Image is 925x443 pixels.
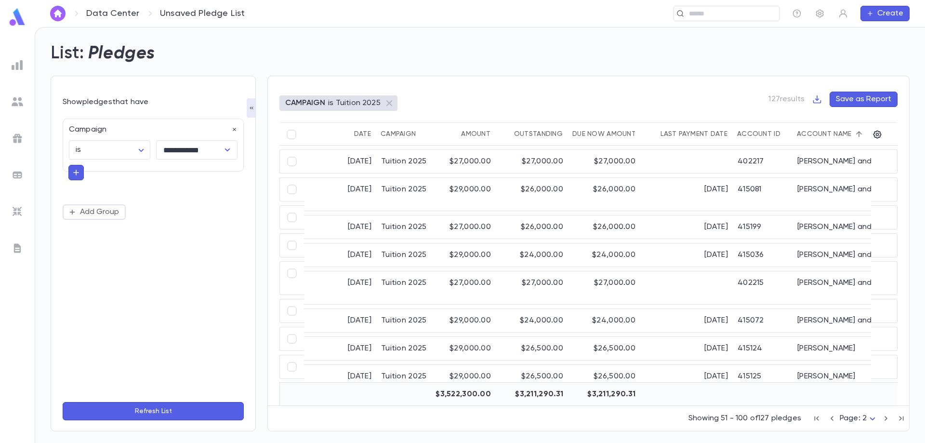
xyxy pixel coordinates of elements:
div: $3,211,290.31 [568,383,640,406]
div: [DATE] [304,215,376,239]
button: Sort [851,126,867,142]
div: Last Payment Date [661,130,727,138]
span: Page: 2 [840,415,867,422]
h2: List: [51,43,84,64]
div: $24,000.00 [568,309,640,332]
a: Data Center [86,8,139,19]
div: Campaign [63,119,238,134]
div: [DATE] [640,337,733,360]
div: [DATE] [640,243,733,267]
button: Create [860,6,910,21]
p: CAMPAIGN [285,98,325,108]
div: 402217 [733,150,793,173]
div: $3,211,290.31 [496,383,568,406]
div: $24,000.00 [568,243,640,267]
div: [DATE] [640,365,733,388]
div: [DATE] [304,150,376,173]
div: Due Now Amount [572,130,636,138]
div: 415124 [733,337,793,360]
div: $26,500.00 [496,337,568,360]
div: [DATE] [304,365,376,388]
button: Open [221,143,234,157]
img: students_grey.60c7aba0da46da39d6d829b817ac14fc.svg [12,96,23,107]
div: 402215 [733,271,793,304]
div: is [69,141,150,160]
div: 415081 [733,178,793,211]
p: Unsaved Pledge List [160,8,245,19]
div: $29,000.00 [444,178,496,211]
div: $29,000.00 [444,337,496,360]
div: $26,500.00 [568,365,640,388]
p: is Tuition 2025 [328,98,380,108]
h2: Pledges [88,43,155,64]
img: home_white.a664292cf8c1dea59945f0da9f25487c.svg [52,10,64,17]
div: Account Name [797,130,851,138]
div: $29,000.00 [444,309,496,332]
div: [DATE] [304,337,376,360]
div: $27,000.00 [568,271,640,304]
div: $24,000.00 [496,243,568,267]
button: Add Group [63,204,126,220]
div: [DATE] [640,309,733,332]
div: Tuition 2025 [376,215,444,239]
div: $27,000.00 [568,150,640,173]
div: Tuition 2025 [376,243,444,267]
div: $27,000.00 [444,215,496,239]
div: $26,000.00 [568,178,640,211]
div: $26,000.00 [568,215,640,239]
div: Tuition 2025 [376,337,444,360]
div: [DATE] [304,309,376,332]
div: 415125 [733,365,793,388]
div: $27,000.00 [496,150,568,173]
div: Tuition 2025 [376,271,444,304]
img: reports_grey.c525e4749d1bce6a11f5fe2a8de1b229.svg [12,59,23,71]
div: Tuition 2025 [376,150,444,173]
div: $27,000.00 [496,271,568,304]
div: $29,000.00 [444,365,496,388]
div: $27,000.00 [444,271,496,304]
div: Tuition 2025 [376,365,444,388]
div: 415072 [733,309,793,332]
div: [DATE] [304,178,376,211]
div: CAMPAIGNis Tuition 2025 [279,95,397,111]
img: imports_grey.530a8a0e642e233f2baf0ef88e8c9fcb.svg [12,206,23,217]
div: $26,500.00 [568,337,640,360]
div: $29,000.00 [444,243,496,267]
img: campaigns_grey.99e729a5f7ee94e3726e6486bddda8f1.svg [12,133,23,144]
img: batches_grey.339ca447c9d9533ef1741baa751efc33.svg [12,169,23,181]
img: letters_grey.7941b92b52307dd3b8a917253454ce1c.svg [12,242,23,254]
img: logo [8,8,27,27]
div: Date [354,130,371,138]
div: $24,000.00 [496,309,568,332]
div: 415199 [733,215,793,239]
div: Page: 2 [840,411,878,426]
div: 415036 [733,243,793,267]
div: Amount [461,130,490,138]
div: Show pledges that have [63,97,244,107]
div: [DATE] [640,215,733,239]
button: Save as Report [830,92,898,107]
div: [DATE] [304,271,376,304]
div: [DATE] [304,243,376,267]
div: Campaign [381,130,416,138]
div: $3,522,300.00 [444,383,496,406]
div: [DATE] [640,178,733,211]
div: Account ID [737,130,780,138]
div: $26,000.00 [496,178,568,211]
p: Showing 51 - 100 of 127 pledges [688,414,801,423]
span: is [76,146,81,154]
button: Refresh List [63,402,244,420]
div: $27,000.00 [444,150,496,173]
div: Outstanding [514,130,563,138]
div: Tuition 2025 [376,178,444,211]
div: Tuition 2025 [376,309,444,332]
p: 127 results [768,94,805,104]
div: $26,000.00 [496,215,568,239]
div: $26,500.00 [496,365,568,388]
